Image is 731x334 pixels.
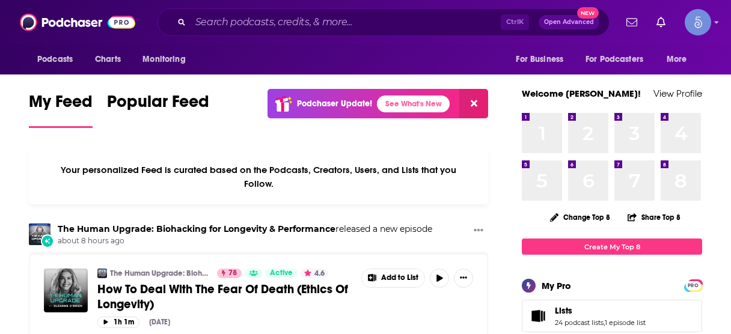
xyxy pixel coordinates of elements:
img: Podchaser - Follow, Share and Rate Podcasts [20,11,135,34]
span: Charts [95,51,121,68]
span: Podcasts [37,51,73,68]
a: How To Deal With The Fear Of Death (Ethics Of Longevity) [97,282,353,312]
span: Logged in as Spiral5-G1 [685,9,711,35]
div: My Pro [542,280,571,291]
a: See What's New [377,96,450,112]
h3: released a new episode [58,223,432,235]
span: 78 [228,267,237,279]
input: Search podcasts, credits, & more... [191,13,501,32]
span: For Podcasters [586,51,643,68]
span: Lists [555,305,572,316]
button: open menu [29,48,88,71]
a: Show notifications dropdown [622,12,642,32]
a: Welcome [PERSON_NAME]! [522,88,641,99]
a: 24 podcast lists [555,318,604,327]
div: [DATE] [149,318,170,326]
a: The Human Upgrade: Biohacking for Longevity & Performance [110,269,209,278]
button: open menu [134,48,201,71]
span: New [577,7,599,19]
button: Open AdvancedNew [539,15,599,29]
span: Lists [522,300,702,332]
img: User Profile [685,9,711,35]
button: open menu [507,48,578,71]
span: For Business [516,51,563,68]
span: My Feed [29,91,93,119]
span: Ctrl K [501,14,529,30]
span: about 8 hours ago [58,236,432,246]
img: How To Deal With The Fear Of Death (Ethics Of Longevity) [44,269,88,312]
button: Share Top 8 [627,205,681,229]
button: Show profile menu [685,9,711,35]
button: 4.6 [301,269,328,278]
div: Search podcasts, credits, & more... [158,8,610,36]
span: Add to List [381,273,418,282]
a: 1 episode list [605,318,646,327]
button: Change Top 8 [543,210,617,225]
a: 78 [217,269,242,278]
button: open menu [658,48,702,71]
img: The Human Upgrade: Biohacking for Longevity & Performance [29,223,50,245]
p: Podchaser Update! [297,99,372,109]
span: Open Advanced [544,19,594,25]
a: Active [265,269,298,278]
img: The Human Upgrade: Biohacking for Longevity & Performance [97,269,107,278]
a: Create My Top 8 [522,238,702,255]
button: open menu [578,48,661,71]
button: Show More Button [454,269,473,288]
span: More [667,51,687,68]
button: Show More Button [362,269,424,287]
a: The Human Upgrade: Biohacking for Longevity & Performance [58,223,335,234]
a: Charts [87,48,128,71]
button: 1h 1m [97,317,139,328]
a: My Feed [29,91,93,128]
a: Show notifications dropdown [652,12,670,32]
div: Your personalized Feed is curated based on the Podcasts, Creators, Users, and Lists that you Follow. [29,150,488,204]
a: Popular Feed [107,91,209,128]
a: View Profile [653,88,702,99]
span: Active [270,267,293,279]
a: Lists [526,308,550,324]
span: How To Deal With The Fear Of Death (Ethics Of Longevity) [97,282,348,312]
span: Monitoring [142,51,185,68]
div: New Episode [41,234,54,247]
span: Popular Feed [107,91,209,119]
a: PRO [686,281,700,290]
a: Lists [555,305,646,316]
button: Show More Button [469,223,488,238]
span: , [604,318,605,327]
